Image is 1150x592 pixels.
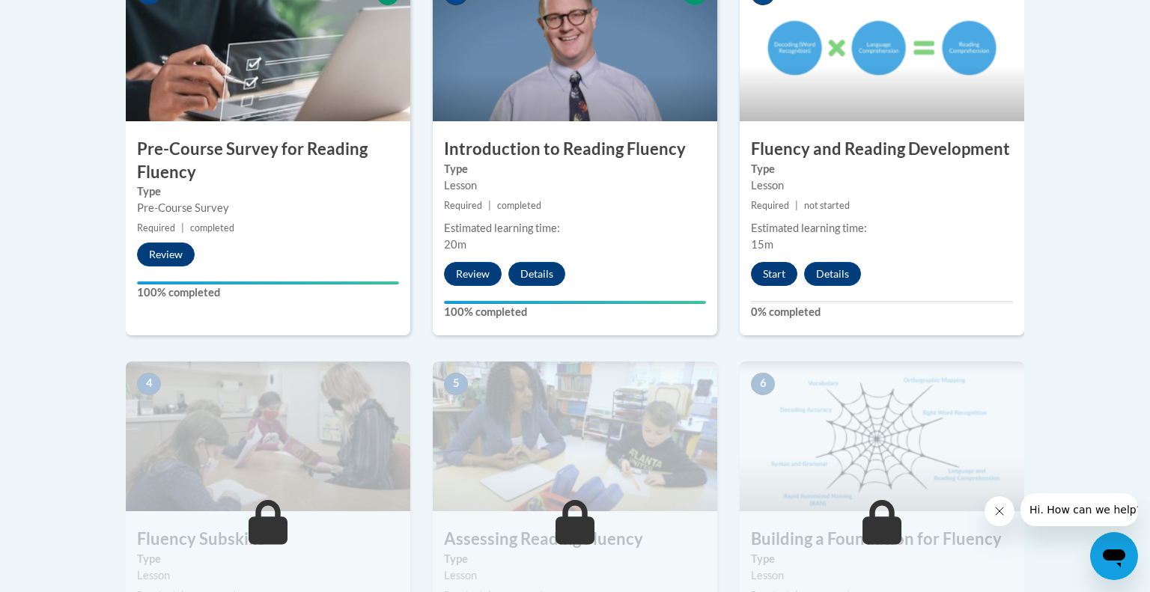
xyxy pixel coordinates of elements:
[1020,493,1138,526] iframe: Message from company
[126,528,410,551] h3: Fluency Subskills
[444,373,468,395] span: 5
[751,262,797,286] button: Start
[444,200,482,211] span: Required
[433,361,717,511] img: Course Image
[751,567,1013,584] div: Lesson
[444,177,706,194] div: Lesson
[181,222,184,234] span: |
[740,528,1024,551] h3: Building a Foundation for Fluency
[985,496,1014,526] iframe: Close message
[795,200,798,211] span: |
[137,242,195,266] button: Review
[751,304,1013,320] label: 0% completed
[488,200,491,211] span: |
[740,138,1024,161] h3: Fluency and Reading Development
[126,361,410,511] img: Course Image
[444,220,706,237] div: Estimated learning time:
[751,373,775,395] span: 6
[1090,532,1138,580] iframe: Button to launch messaging window
[444,161,706,177] label: Type
[137,567,399,584] div: Lesson
[444,262,502,286] button: Review
[497,200,541,211] span: completed
[444,304,706,320] label: 100% completed
[740,361,1024,511] img: Course Image
[9,10,121,22] span: Hi. How can we help?
[751,551,1013,567] label: Type
[137,281,399,284] div: Your progress
[751,177,1013,194] div: Lesson
[126,138,410,184] h3: Pre-Course Survey for Reading Fluency
[137,284,399,301] label: 100% completed
[433,528,717,551] h3: Assessing Reading Fluency
[751,238,773,251] span: 15m
[751,161,1013,177] label: Type
[137,373,161,395] span: 4
[508,262,565,286] button: Details
[433,138,717,161] h3: Introduction to Reading Fluency
[137,222,175,234] span: Required
[444,551,706,567] label: Type
[804,262,861,286] button: Details
[804,200,850,211] span: not started
[751,220,1013,237] div: Estimated learning time:
[444,238,466,251] span: 20m
[137,200,399,216] div: Pre-Course Survey
[444,301,706,304] div: Your progress
[137,551,399,567] label: Type
[137,183,399,200] label: Type
[190,222,234,234] span: completed
[751,200,789,211] span: Required
[444,567,706,584] div: Lesson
